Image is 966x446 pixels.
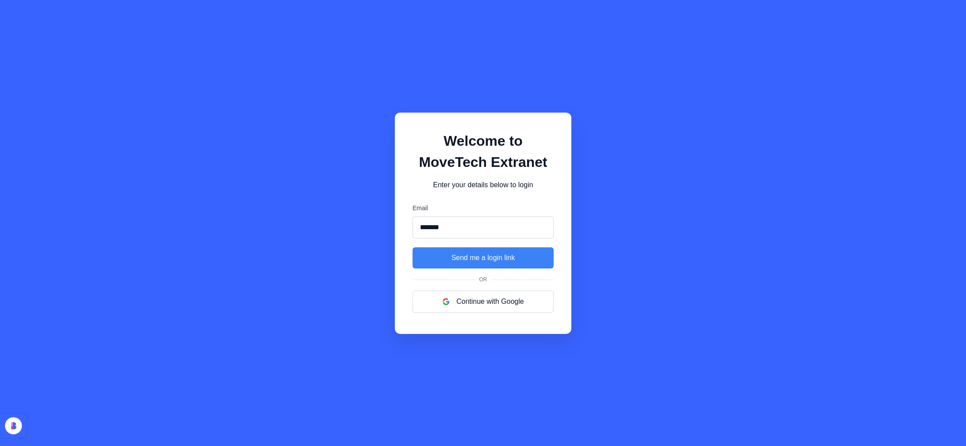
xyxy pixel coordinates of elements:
span: Or [476,276,490,283]
button: Continue with Google [412,291,554,313]
label: Email [412,204,554,213]
button: Send me a login link [412,247,554,268]
p: Enter your details below to login [412,180,554,190]
img: google logo [442,298,449,305]
h1: Welcome to MoveTech Extranet [412,130,554,173]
